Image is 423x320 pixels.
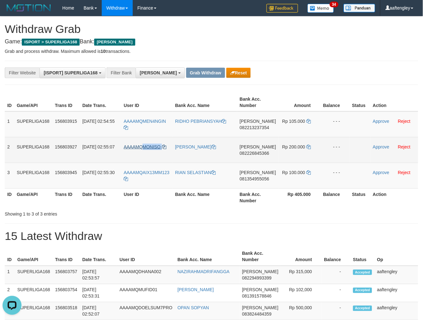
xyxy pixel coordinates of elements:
th: Op [375,248,418,266]
span: Rp 105.000 [282,119,305,124]
td: aaftengley [375,266,418,284]
th: Game/API [15,248,53,266]
a: Approve [373,119,389,124]
img: Feedback.jpg [267,4,298,13]
th: ID [5,248,15,266]
span: AAAAMQMEN4NGIN [124,119,166,124]
span: 34 [330,2,338,7]
th: Bank Acc. Name [173,188,237,206]
span: [PERSON_NAME] [242,287,279,292]
th: Balance [322,248,351,266]
span: [PERSON_NAME] [240,144,276,149]
div: Filter Bank [107,67,136,78]
td: aaftengley [375,284,418,302]
th: Game/API [14,188,52,206]
img: Button%20Memo.svg [308,4,334,13]
th: Bank Acc. Name [175,248,240,266]
span: Copy 083824484359 to clipboard [242,312,272,317]
th: Bank Acc. Name [173,93,237,111]
div: Filter Website [5,67,40,78]
span: [DATE] 02:54:55 [83,119,115,124]
th: Rp 405.000 [279,188,320,206]
td: - - - [320,163,350,188]
th: Amount [279,93,320,111]
th: Bank Acc. Number [237,188,279,206]
td: - - - [320,137,350,163]
td: SUPERLIGA168 [14,163,52,188]
a: AAAAMQAIX13MM123 [124,170,169,181]
th: ID [5,93,14,111]
img: panduan.png [344,4,375,12]
span: 156803945 [55,170,77,175]
td: SUPERLIGA168 [15,266,53,284]
strong: 10 [101,49,106,54]
th: User ID [117,248,175,266]
th: Trans ID [52,188,80,206]
a: Copy 200000 to clipboard [306,144,311,149]
th: Bank Acc. Number [240,248,281,266]
th: Status [351,248,375,266]
a: RIAN SELASTIAN [175,170,216,175]
th: Trans ID [52,93,80,111]
th: Date Trans. [80,93,121,111]
th: Status [350,188,371,206]
span: 156803915 [55,119,77,124]
a: Approve [373,144,389,149]
th: Amount [281,248,322,266]
span: ISPORT > SUPERLIGA168 [22,39,80,46]
button: [ISPORT] SUPERLIGA168 [40,67,105,78]
a: OPAN SOPYAN [178,305,209,311]
div: Showing 1 to 3 of 3 entries [5,208,172,217]
a: Reject [398,144,411,149]
button: Open LiveChat chat widget [3,3,21,22]
button: Reset [226,68,251,78]
a: Reject [398,119,411,124]
span: Copy 082213237354 to clipboard [240,125,269,130]
h4: Game: Bank: [5,39,418,45]
a: [PERSON_NAME] [175,144,216,149]
span: Copy 081391578846 to clipboard [242,294,272,299]
td: [DATE] 02:53:57 [80,266,117,284]
th: Date Trans. [80,248,117,266]
a: [PERSON_NAME] [178,287,214,292]
td: 1 [5,266,15,284]
td: 3 [5,163,14,188]
th: Balance [320,93,350,111]
td: 156803754 [52,284,80,302]
img: MOTION_logo.png [5,3,53,13]
a: NAZIRAHMADRIFANGGA [178,269,230,274]
p: Grab and process withdraw. Maximum allowed is transactions. [5,48,418,54]
td: [DATE] 02:53:31 [80,284,117,302]
button: Grab Withdraw [186,68,225,78]
span: [DATE] 02:55:30 [83,170,115,175]
th: ID [5,188,14,206]
th: Bank Acc. Number [237,93,279,111]
span: Accepted [353,306,372,311]
a: Copy 105000 to clipboard [306,119,311,124]
span: Accepted [353,270,372,275]
th: Status [350,93,371,111]
td: 2 [5,137,14,163]
th: Action [371,93,418,111]
td: AAAAMQMUFID01 [117,284,175,302]
th: User ID [121,188,173,206]
h1: 15 Latest Withdraw [5,230,418,243]
span: [ISPORT] SUPERLIGA168 [44,70,97,75]
h1: Withdraw Grab [5,23,418,35]
td: AAAAMQDHANA002 [117,266,175,284]
a: AAAAMQMONISO [124,144,166,149]
span: 156803927 [55,144,77,149]
a: Approve [373,170,389,175]
th: Balance [320,188,350,206]
td: Rp 315,000 [281,266,322,284]
span: Copy 082294993399 to clipboard [242,276,272,281]
span: [PERSON_NAME] [240,170,276,175]
a: Reject [398,170,411,175]
th: Game/API [14,93,52,111]
td: - [322,266,351,284]
span: AAAAMQAIX13MM123 [124,170,169,175]
span: [PERSON_NAME] [240,119,276,124]
a: Copy 100000 to clipboard [306,170,311,175]
th: Date Trans. [80,188,121,206]
span: [PERSON_NAME] [140,70,177,75]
